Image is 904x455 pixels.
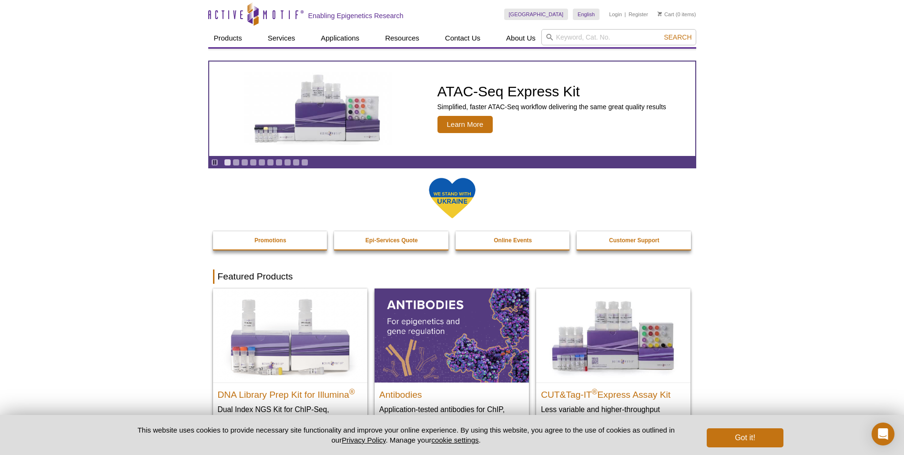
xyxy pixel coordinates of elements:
img: DNA Library Prep Kit for Illumina [213,289,367,382]
img: CUT&Tag-IT® Express Assay Kit [536,289,691,382]
a: CUT&Tag-IT® Express Assay Kit CUT&Tag-IT®Express Assay Kit Less variable and higher-throughput ge... [536,289,691,433]
h2: Enabling Epigenetics Research [308,11,404,20]
a: Go to slide 5 [258,159,265,166]
h2: DNA Library Prep Kit for Illumina [218,385,363,400]
a: Go to slide 3 [241,159,248,166]
a: Epi-Services Quote [334,231,449,249]
img: Your Cart [658,11,662,16]
a: Register [629,11,648,18]
a: Customer Support [577,231,692,249]
p: Simplified, faster ATAC-Seq workflow delivering the same great quality results [437,103,666,111]
button: cookie settings [431,436,478,444]
span: Search [664,33,691,41]
a: Go to slide 4 [250,159,257,166]
a: Promotions [213,231,328,249]
img: ATAC-Seq Express Kit [240,72,397,145]
p: Application-tested antibodies for ChIP, CUT&Tag, and CUT&RUN. [379,404,524,424]
div: Open Intercom Messenger [872,423,894,445]
a: DNA Library Prep Kit for Illumina DNA Library Prep Kit for Illumina® Dual Index NGS Kit for ChIP-... [213,289,367,443]
article: ATAC-Seq Express Kit [209,62,695,156]
strong: Online Events [494,237,532,244]
a: Login [609,11,622,18]
a: ATAC-Seq Express Kit ATAC-Seq Express Kit Simplified, faster ATAC-Seq workflow delivering the sam... [209,62,695,156]
a: Go to slide 7 [275,159,283,166]
a: Cart [658,11,674,18]
a: English [573,9,599,20]
a: Resources [379,29,425,47]
button: Search [661,33,694,41]
span: Learn More [437,116,493,133]
li: (0 items) [658,9,696,20]
strong: Epi-Services Quote [366,237,418,244]
a: Applications [315,29,365,47]
p: Less variable and higher-throughput genome-wide profiling of histone marks​. [541,404,686,424]
a: Go to slide 10 [301,159,308,166]
li: | [625,9,626,20]
p: This website uses cookies to provide necessary site functionality and improve your online experie... [121,425,691,445]
h2: Featured Products [213,269,691,284]
input: Keyword, Cat. No. [541,29,696,45]
a: Go to slide 2 [233,159,240,166]
strong: Promotions [254,237,286,244]
a: Products [208,29,248,47]
img: We Stand With Ukraine [428,177,476,219]
sup: ® [349,387,355,395]
sup: ® [592,387,598,395]
a: Go to slide 1 [224,159,231,166]
a: About Us [500,29,541,47]
a: Privacy Policy [342,436,386,444]
a: [GEOGRAPHIC_DATA] [504,9,569,20]
a: Services [262,29,301,47]
img: All Antibodies [375,289,529,382]
a: Go to slide 9 [293,159,300,166]
a: Go to slide 8 [284,159,291,166]
a: All Antibodies Antibodies Application-tested antibodies for ChIP, CUT&Tag, and CUT&RUN. [375,289,529,433]
h2: CUT&Tag-IT Express Assay Kit [541,385,686,400]
h2: Antibodies [379,385,524,400]
a: Toggle autoplay [211,159,218,166]
strong: Customer Support [609,237,659,244]
h2: ATAC-Seq Express Kit [437,84,666,99]
a: Online Events [456,231,571,249]
a: Go to slide 6 [267,159,274,166]
a: Contact Us [439,29,486,47]
p: Dual Index NGS Kit for ChIP-Seq, CUT&RUN, and ds methylated DNA assays. [218,404,363,434]
button: Got it! [707,428,783,447]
